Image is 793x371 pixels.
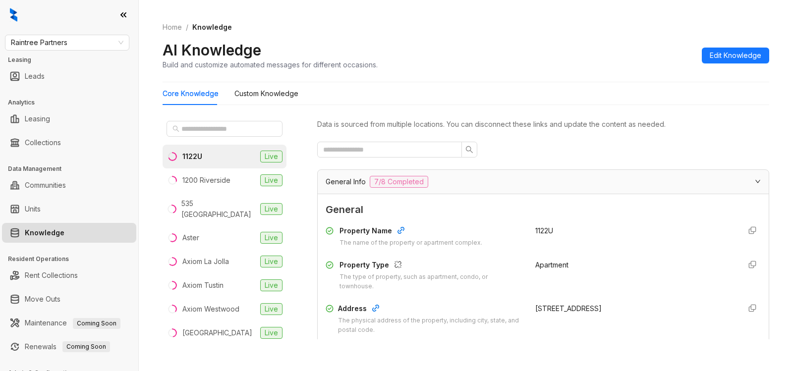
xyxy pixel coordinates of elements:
[340,238,482,248] div: The name of the property or apartment complex.
[260,327,283,339] span: Live
[182,151,202,162] div: 1122U
[8,55,138,64] h3: Leasing
[62,341,110,352] span: Coming Soon
[2,223,136,243] li: Knowledge
[25,133,61,153] a: Collections
[318,170,769,194] div: General Info7/8 Completed
[260,151,283,162] span: Live
[2,337,136,357] li: Renewals
[326,202,761,217] span: General
[535,303,733,314] div: [STREET_ADDRESS]
[25,223,64,243] a: Knowledge
[186,22,188,33] li: /
[702,48,769,63] button: Edit Knowledge
[535,226,553,235] span: 1122U
[260,256,283,267] span: Live
[25,175,66,195] a: Communities
[25,109,50,129] a: Leasing
[8,164,138,173] h3: Data Management
[465,146,473,154] span: search
[370,176,428,188] span: 7/8 Completed
[25,289,60,309] a: Move Outs
[8,255,138,264] h3: Resident Operations
[25,199,41,219] a: Units
[710,50,761,61] span: Edit Knowledge
[340,225,482,238] div: Property Name
[340,260,523,272] div: Property Type
[182,327,252,338] div: [GEOGRAPHIC_DATA]
[2,109,136,129] li: Leasing
[260,232,283,244] span: Live
[260,279,283,291] span: Live
[338,303,523,316] div: Address
[163,59,378,70] div: Build and customize automated messages for different occasions.
[2,313,136,333] li: Maintenance
[25,337,110,357] a: RenewalsComing Soon
[192,23,232,31] span: Knowledge
[172,125,179,132] span: search
[182,280,224,291] div: Axiom Tustin
[163,41,261,59] h2: AI Knowledge
[73,318,120,329] span: Coming Soon
[755,178,761,184] span: expanded
[340,272,523,291] div: The type of property, such as apartment, condo, or townhouse.
[8,98,138,107] h3: Analytics
[2,289,136,309] li: Move Outs
[182,175,230,186] div: 1200 Riverside
[25,66,45,86] a: Leads
[2,199,136,219] li: Units
[535,261,568,269] span: Apartment
[2,66,136,86] li: Leads
[260,303,283,315] span: Live
[260,203,283,215] span: Live
[338,316,523,335] div: The physical address of the property, including city, state, and postal code.
[182,256,229,267] div: Axiom La Jolla
[2,175,136,195] li: Communities
[260,174,283,186] span: Live
[182,304,239,315] div: Axiom Westwood
[10,8,17,22] img: logo
[25,265,78,285] a: Rent Collections
[317,119,769,130] div: Data is sourced from multiple locations. You can disconnect these links and update the content as...
[163,88,219,99] div: Core Knowledge
[161,22,184,33] a: Home
[182,232,199,243] div: Aster
[181,198,256,220] div: 535 [GEOGRAPHIC_DATA]
[326,176,366,187] span: General Info
[2,265,136,285] li: Rent Collections
[11,35,123,50] span: Raintree Partners
[234,88,298,99] div: Custom Knowledge
[2,133,136,153] li: Collections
